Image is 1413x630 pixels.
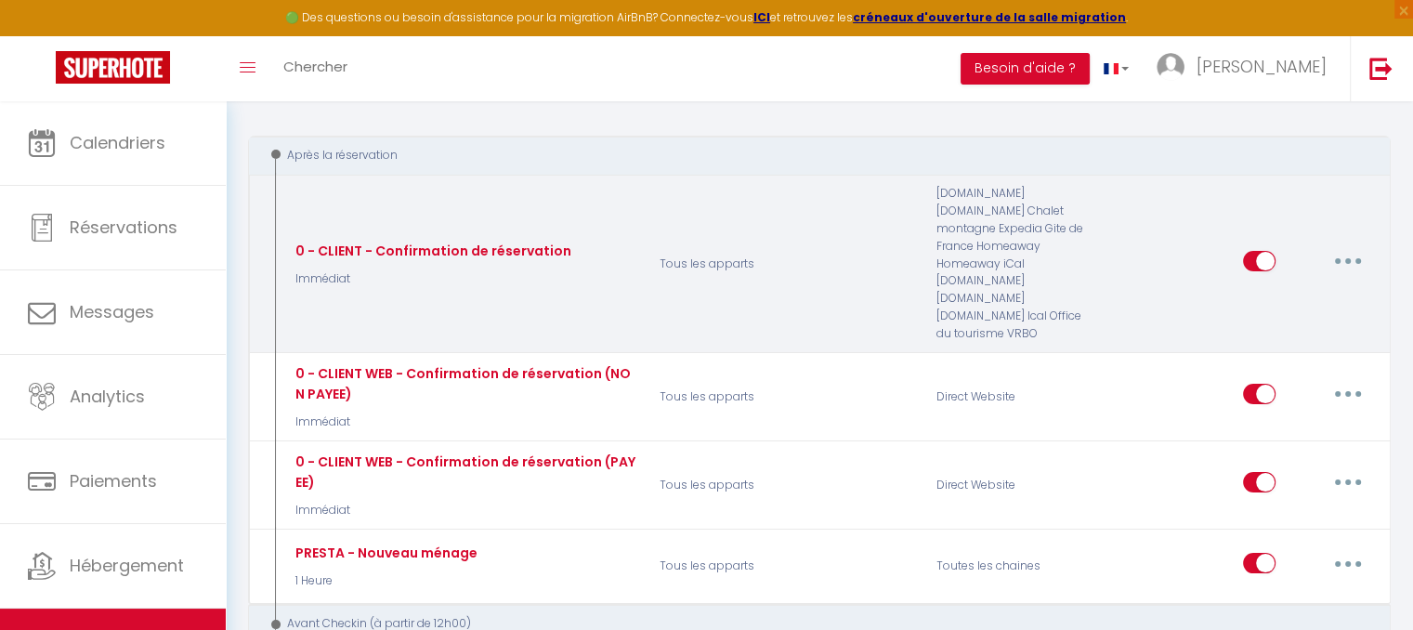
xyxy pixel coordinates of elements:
p: Immédiat [291,413,635,431]
img: Super Booking [56,51,170,84]
p: Tous les apparts [648,363,924,431]
span: Messages [70,300,154,323]
button: Besoin d'aide ? [961,53,1090,85]
a: ICI [753,9,770,25]
div: Direct Website [924,452,1109,519]
img: logout [1369,57,1393,80]
p: Tous les apparts [648,539,924,593]
div: 0 - CLIENT - Confirmation de réservation [291,241,571,261]
div: 0 - CLIENT WEB - Confirmation de réservation (NON PAYEE) [291,363,635,404]
div: Après la réservation [266,147,1352,164]
a: créneaux d'ouverture de la salle migration [853,9,1126,25]
img: ... [1157,53,1184,81]
p: Tous les apparts [648,185,924,343]
p: Immédiat [291,502,635,519]
a: Chercher [269,36,361,101]
span: Calendriers [70,131,165,154]
div: 0 - CLIENT WEB - Confirmation de réservation (PAYEE) [291,452,635,492]
a: ... [PERSON_NAME] [1143,36,1350,101]
span: [PERSON_NAME] [1197,55,1327,78]
p: Immédiat [291,270,571,288]
span: Chercher [283,57,347,76]
span: Analytics [70,385,145,408]
div: [DOMAIN_NAME] [DOMAIN_NAME] Chalet montagne Expedia Gite de France Homeaway Homeaway iCal [DOMAIN... [924,185,1109,343]
span: Réservations [70,216,177,239]
span: Paiements [70,469,157,492]
button: Ouvrir le widget de chat LiveChat [15,7,71,63]
span: Hébergement [70,554,184,577]
div: Direct Website [924,363,1109,431]
p: Tous les apparts [648,452,924,519]
p: 1 Heure [291,572,478,590]
div: Toutes les chaines [924,539,1109,593]
div: PRESTA - Nouveau ménage [291,543,478,563]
